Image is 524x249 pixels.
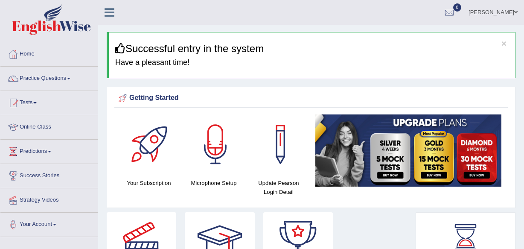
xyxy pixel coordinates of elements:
h3: Successful entry in the system [115,43,509,54]
h4: Microphone Setup [186,179,242,187]
a: Tests [0,91,98,112]
button: × [501,39,507,48]
h4: Have a pleasant time! [115,59,509,67]
a: Your Account [0,213,98,234]
a: Strategy Videos [0,188,98,210]
img: small5.jpg [315,114,501,187]
a: Home [0,42,98,64]
h4: Your Subscription [121,179,177,187]
span: 0 [453,3,462,12]
div: Getting Started [116,92,506,105]
a: Success Stories [0,164,98,185]
h4: Update Pearson Login Detail [250,179,307,196]
a: Predictions [0,140,98,161]
a: Practice Questions [0,67,98,88]
a: Online Class [0,115,98,137]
